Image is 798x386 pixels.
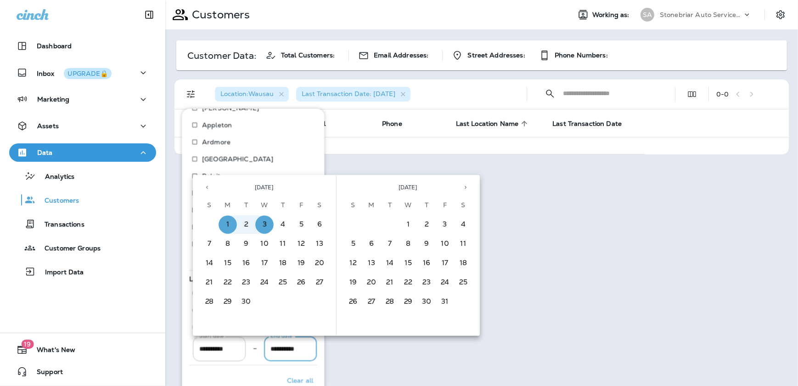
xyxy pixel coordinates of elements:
[9,341,156,359] button: 19What's New
[200,235,219,253] button: 7
[381,254,399,272] button: 14
[399,235,417,253] button: 8
[200,254,219,272] button: 14
[200,293,219,311] button: 28
[274,254,292,272] button: 18
[37,149,53,156] p: Data
[67,70,108,77] div: UPGRADE🔒
[9,238,156,257] button: Customer Groups
[552,119,634,128] span: Last Transaction Date
[381,235,399,253] button: 7
[362,293,381,311] button: 27
[456,119,531,128] span: Last Location Name
[400,196,416,215] span: Wednesday
[189,253,317,266] button: Show more
[9,214,156,233] button: Transactions
[219,293,237,311] button: 29
[362,273,381,292] button: 20
[436,216,454,234] button: 3
[417,254,436,272] button: 16
[292,216,310,234] button: 5
[287,376,313,384] p: Clear all
[399,254,417,272] button: 15
[454,235,472,253] button: 11
[9,166,156,186] button: Analytics
[683,85,701,103] button: Edit Fields
[454,273,472,292] button: 25
[201,196,218,215] span: Sunday
[202,172,220,179] p: Beloit
[274,235,292,253] button: 11
[35,221,84,229] p: Transactions
[28,346,75,357] span: What's New
[187,52,256,59] p: Customer Data:
[418,196,435,215] span: Thursday
[296,87,410,102] div: Last Transaction Date: [DATE]
[37,122,59,130] p: Assets
[202,121,232,128] p: Appleton
[772,6,789,23] button: Settings
[174,137,645,154] td: No results. Try adjusting filters
[374,51,428,59] span: Email Addresses:
[660,11,742,18] p: Stonebriar Auto Services Group
[9,37,156,55] button: Dashboard
[362,235,381,253] button: 6
[237,254,255,272] button: 16
[219,273,237,292] button: 22
[292,273,310,292] button: 26
[310,216,329,234] button: 6
[36,173,74,182] p: Analytics
[136,6,162,24] button: Collapse Sidebar
[382,120,402,128] span: Phone
[541,85,559,103] button: Collapse Search
[310,254,329,272] button: 20
[399,216,417,234] button: 1
[182,85,200,103] button: Filters
[9,63,156,82] button: InboxUPGRADE🔒
[37,96,69,103] p: Marketing
[9,190,156,210] button: Customers
[237,235,255,253] button: 9
[200,181,214,194] button: Previous month
[64,68,112,79] button: UPGRADE🔒
[399,273,417,292] button: 22
[592,11,631,19] span: Working as:
[237,216,255,234] button: 2
[310,273,329,292] button: 27
[9,117,156,135] button: Assets
[344,293,362,311] button: 26
[200,273,219,292] button: 21
[454,254,472,272] button: 18
[436,254,454,272] button: 17
[363,196,380,215] span: Monday
[219,235,237,253] button: 8
[417,216,436,234] button: 2
[255,254,274,272] button: 17
[219,216,237,234] button: 1
[344,254,362,272] button: 12
[417,273,436,292] button: 23
[437,196,453,215] span: Friday
[9,363,156,381] button: Support
[255,273,274,292] button: 24
[237,273,255,292] button: 23
[253,343,257,352] p: –
[716,91,729,98] div: 0 - 0
[399,293,417,311] button: 29
[381,293,399,311] button: 28
[9,143,156,162] button: Data
[9,90,156,108] button: Marketing
[417,235,436,253] button: 9
[37,68,112,78] p: Inbox
[436,273,454,292] button: 24
[362,254,381,272] button: 13
[219,196,236,215] span: Monday
[37,42,72,50] p: Dashboard
[382,119,414,128] span: Phone
[220,90,274,98] span: Location : Wausau
[219,254,237,272] button: 15
[237,293,255,311] button: 30
[255,216,274,234] button: 3
[436,293,454,311] button: 31
[35,244,101,253] p: Customer Groups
